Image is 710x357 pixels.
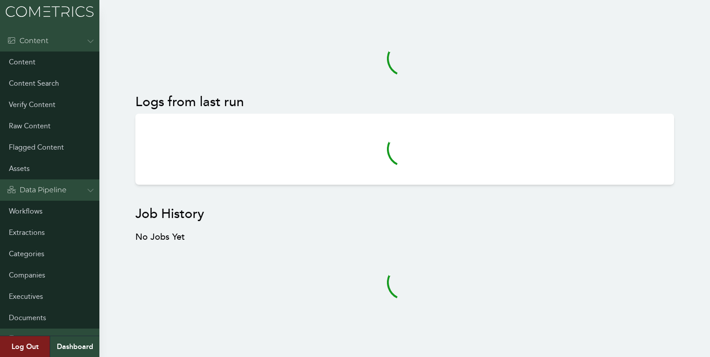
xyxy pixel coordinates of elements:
h2: Job History [135,206,674,222]
div: Admin [7,334,43,345]
h3: No Jobs Yet [135,231,674,243]
div: Content [7,36,48,46]
svg: audio-loading [387,41,422,76]
svg: audio-loading [387,265,422,300]
h2: Logs from last run [135,94,674,110]
div: Data Pipeline [7,185,67,195]
a: Dashboard [50,336,99,357]
svg: audio-loading [387,131,422,167]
